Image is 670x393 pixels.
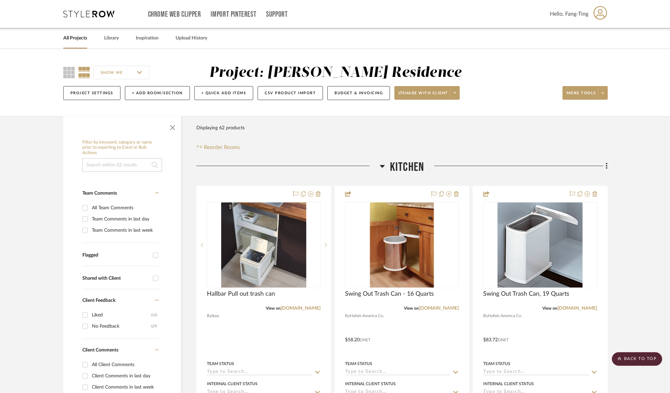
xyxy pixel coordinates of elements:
[266,306,281,310] span: View on
[92,225,157,236] div: Team Comments in last week
[194,86,254,100] button: + Quick Add Items
[483,369,589,376] input: Type to Search…
[104,34,119,43] a: Library
[63,86,120,100] button: Project Settings
[404,306,419,310] span: View on
[148,12,201,17] a: Chrome Web Clipper
[612,352,662,366] scroll-to-top-button: BACK TO TOP
[550,10,588,18] span: Hello, Fang-Ting
[345,290,434,298] span: Swing Out Trash Can - 16 Quarts
[92,382,157,393] div: Client Comments in last week
[209,66,461,80] div: Project: [PERSON_NAME] Residence
[125,86,190,100] button: + Add Room/Section
[151,310,157,321] div: (12)
[136,34,159,43] a: Inspiration
[166,119,179,133] button: Close
[92,202,157,213] div: All Team Comments
[483,361,510,367] div: Team Status
[497,202,583,288] img: Swing Out Trash Can, 19 Quarts
[488,313,522,319] span: Hafele America Co.
[82,298,115,303] span: Client Feedback
[345,361,372,367] div: Team Status
[207,369,312,376] input: Type to Search…
[345,381,396,387] div: Internal Client Status
[82,348,118,353] span: Client Comments
[483,290,569,298] span: Swing Out Trash Can, 19 Quarts
[327,86,390,100] button: Budget & Invoicing
[266,12,288,17] a: Support
[92,371,157,381] div: Client Comments in last day
[562,86,608,100] button: More tools
[281,306,321,311] a: [DOMAIN_NAME]
[204,143,240,151] span: Reorder Rooms
[419,306,459,311] a: [DOMAIN_NAME]
[92,321,151,332] div: No Feedback
[82,140,162,156] h6: Filter by keyword, category or name prior to exporting to Excel or Bulk Actions
[82,276,149,281] div: Shared with Client
[92,359,157,370] div: All Client Comments
[398,91,448,101] span: Share with client
[211,12,256,17] a: Import Pinterest
[345,313,350,319] span: By
[176,34,207,43] a: Upload History
[221,202,306,288] img: Hallbar Pull out trash can
[345,369,451,376] input: Type to Search…
[212,313,219,319] span: Ikea
[82,252,149,258] div: Flagged
[151,321,157,332] div: (27)
[557,306,597,311] a: [DOMAIN_NAME]
[82,191,117,196] span: Team Comments
[63,34,87,43] a: All Projects
[483,313,488,319] span: By
[359,202,444,288] img: Swing Out Trash Can - 16 Quarts
[207,313,212,319] span: By
[542,306,557,310] span: View on
[258,86,323,100] button: CSV Product Import
[92,310,151,321] div: Liked
[394,86,460,100] button: Share with client
[350,313,384,319] span: Hafele America Co.
[390,160,424,175] span: Kitchen
[196,121,245,135] div: Displaying 62 products
[196,143,240,151] button: Reorder Rooms
[207,290,275,298] span: Hallbar Pull out trash can
[345,202,458,288] div: 0
[207,381,258,387] div: Internal Client Status
[567,91,596,101] span: More tools
[483,381,534,387] div: Internal Client Status
[207,361,234,367] div: Team Status
[82,158,162,172] input: Search within 62 results
[92,214,157,225] div: Team Comments in last day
